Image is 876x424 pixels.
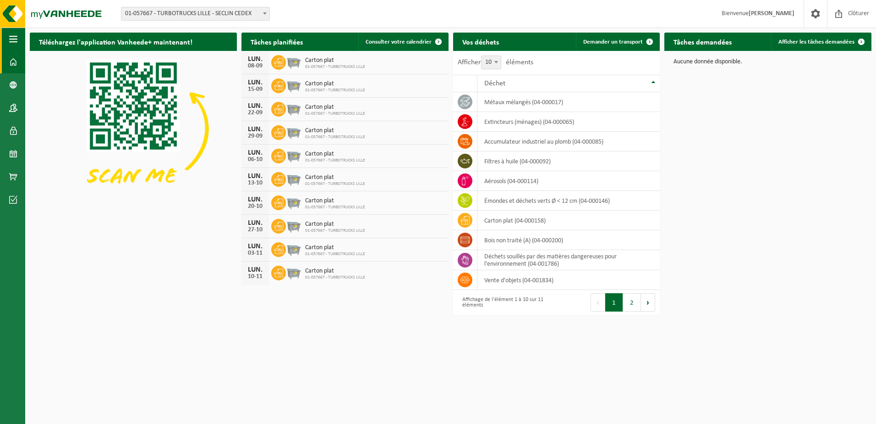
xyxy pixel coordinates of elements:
td: bois non traité (A) (04-000200) [477,230,660,250]
div: 08-09 [246,63,264,69]
img: WB-2500-GAL-GY-01 [286,194,301,210]
div: LUN. [246,196,264,203]
img: Download de VHEPlus App [30,51,237,206]
button: Previous [591,293,605,312]
span: Carton plat [305,80,365,88]
span: Déchet [484,80,505,87]
div: LUN. [246,243,264,250]
img: WB-2500-GAL-GY-01 [286,264,301,280]
td: filtres à huile (04-000092) [477,151,660,171]
img: WB-2500-GAL-GY-01 [286,100,301,116]
td: carton plat (04-000158) [477,211,660,230]
div: 15-09 [246,86,264,93]
td: vente d'objets (04-001834) [477,270,660,290]
p: Aucune donnée disponible. [673,59,862,65]
span: 01-057667 - TURBOTRUCKS LILLE [305,134,365,140]
button: 2 [623,293,641,312]
div: 10-11 [246,273,264,280]
a: Demander un transport [576,33,659,51]
span: Carton plat [305,268,365,275]
div: 20-10 [246,203,264,210]
strong: [PERSON_NAME] [749,10,794,17]
span: Demander un transport [583,39,643,45]
img: WB-2500-GAL-GY-01 [286,218,301,233]
span: 01-057667 - TURBOTRUCKS LILLE [305,111,365,117]
img: WB-2500-GAL-GY-01 [286,241,301,257]
td: métaux mélangés (04-000017) [477,92,660,112]
span: Consulter votre calendrier [366,39,432,45]
div: LUN. [246,219,264,227]
div: LUN. [246,102,264,110]
h2: Téléchargez l'application Vanheede+ maintenant! [30,33,202,50]
span: 10 [481,56,501,69]
button: 1 [605,293,623,312]
span: 01-057667 - TURBOTRUCKS LILLE [305,181,365,187]
span: Carton plat [305,244,365,251]
span: Carton plat [305,104,365,111]
td: extincteurs (ménages) (04-000065) [477,112,660,132]
span: 01-057667 - TURBOTRUCKS LILLE [305,228,365,234]
td: émondes et déchets verts Ø < 12 cm (04-000146) [477,191,660,211]
span: 01-057667 - TURBOTRUCKS LILLE [305,64,365,70]
div: LUN. [246,149,264,156]
img: WB-2500-GAL-GY-01 [286,77,301,93]
div: 29-09 [246,133,264,139]
h2: Tâches planifiées [241,33,312,50]
h2: Tâches demandées [664,33,741,50]
span: Carton plat [305,127,365,134]
span: 01-057667 - TURBOTRUCKS LILLE - SECLIN CEDEX [121,7,270,21]
div: 22-09 [246,110,264,116]
span: Afficher les tâches demandées [778,39,854,45]
div: LUN. [246,173,264,180]
h2: Vos déchets [453,33,508,50]
img: WB-2500-GAL-GY-01 [286,54,301,69]
div: LUN. [246,56,264,63]
div: 13-10 [246,180,264,186]
span: 01-057667 - TURBOTRUCKS LILLE [305,88,365,93]
span: 01-057667 - TURBOTRUCKS LILLE [305,158,365,163]
a: Consulter votre calendrier [358,33,448,51]
td: aérosols (04-000114) [477,171,660,191]
span: 10 [482,56,501,69]
span: 01-057667 - TURBOTRUCKS LILLE - SECLIN CEDEX [121,7,269,20]
span: 01-057667 - TURBOTRUCKS LILLE [305,275,365,280]
span: Carton plat [305,221,365,228]
span: 01-057667 - TURBOTRUCKS LILLE [305,251,365,257]
div: 03-11 [246,250,264,257]
span: Carton plat [305,151,365,158]
div: LUN. [246,79,264,86]
span: Carton plat [305,57,365,64]
td: accumulateur industriel au plomb (04-000085) [477,132,660,151]
button: Next [641,293,655,312]
div: LUN. [246,266,264,273]
div: LUN. [246,126,264,133]
div: 27-10 [246,227,264,233]
div: Affichage de l'élément 1 à 10 sur 11 éléments [458,292,552,312]
a: Afficher les tâches demandées [771,33,871,51]
td: déchets souillés par des matières dangereuses pour l'environnement (04-001786) [477,250,660,270]
span: Carton plat [305,174,365,181]
span: 01-057667 - TURBOTRUCKS LILLE [305,205,365,210]
img: WB-2500-GAL-GY-01 [286,147,301,163]
img: WB-2500-GAL-GY-01 [286,171,301,186]
label: Afficher éléments [458,59,533,66]
span: Carton plat [305,197,365,205]
img: WB-2500-GAL-GY-01 [286,124,301,139]
div: 06-10 [246,156,264,163]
